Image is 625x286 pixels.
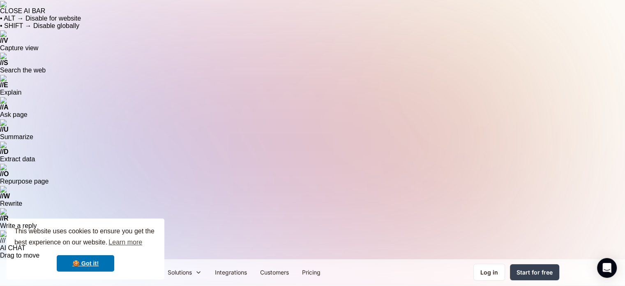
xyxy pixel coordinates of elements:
div: Log in [480,268,498,277]
a: Start for free [510,264,559,280]
a: dismiss cookie message [57,255,114,272]
a: Pricing [295,263,327,281]
div: Start for free [517,268,553,277]
a: Integrations [208,263,254,281]
div: Solutions [168,268,192,277]
a: Log in [473,264,505,281]
div: Solutions [161,263,208,281]
a: Customers [254,263,295,281]
div: Open Intercom Messenger [597,258,617,278]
